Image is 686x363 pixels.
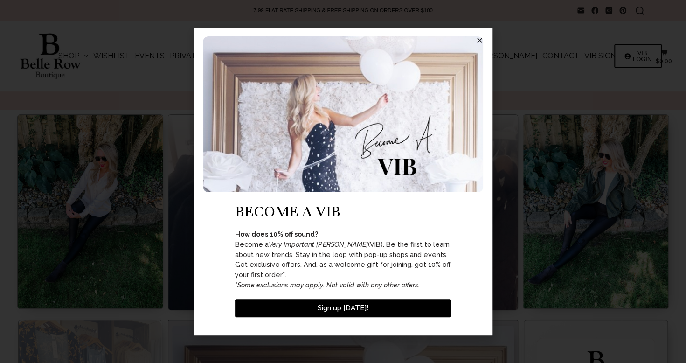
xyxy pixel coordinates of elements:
h2: become a vib [235,203,450,220]
strong: How does 10% off sound? [235,230,318,238]
a: Close [476,37,483,44]
span: Sign up [DATE]! [318,305,368,312]
em: *Some exclusions may apply. Not valid with any other offers. [235,281,419,289]
p: Become a (VIB). Be the first to learn about new trends. Stay in the loop with pop-up shops and ev... [235,229,450,290]
em: Very Important [PERSON_NAME] [269,240,367,248]
a: Sign up [DATE]! [235,299,450,317]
